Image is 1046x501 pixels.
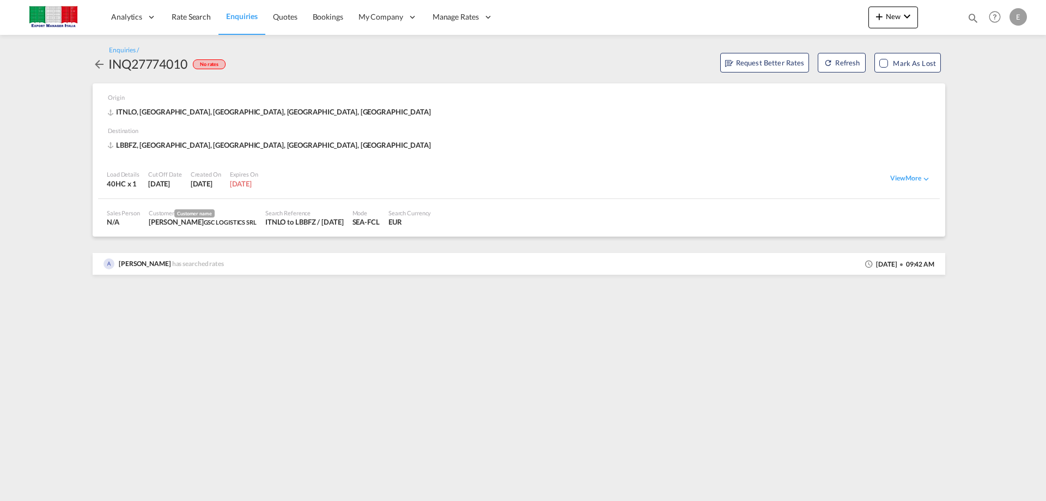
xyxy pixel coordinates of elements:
div: [PERSON_NAME] [149,217,257,227]
button: icon-plus 400-fgNewicon-chevron-down [868,7,918,28]
div: Cut Off Date [148,170,182,178]
div: Expires On [230,170,258,178]
div: icon-magnify [967,12,979,28]
md-icon: icon-clock [865,259,873,268]
span: My Company [358,11,403,22]
button: Mark as Lost [874,53,941,73]
div: Search Reference [265,209,344,217]
div: ITNLO, [GEOGRAPHIC_DATA], [GEOGRAPHIC_DATA], [GEOGRAPHIC_DATA], [GEOGRAPHIC_DATA] [108,107,434,117]
span: Help [986,8,1004,26]
img: yabe1sAAAAGSURBVAMADGTueVpOoNAAAAAASUVORK5CYII= [104,258,114,269]
div: N/A [107,217,140,227]
md-checkbox: Mark as Lost [879,58,936,69]
span: Rate Search [172,12,211,21]
span: [PERSON_NAME] [119,259,171,268]
span: has searched rates [172,259,227,268]
div: 3 Oct 2025 [148,179,182,189]
div: INQ27774010 [108,55,187,73]
div: Search Currency [388,209,431,217]
span: Enquiries [226,11,258,21]
div: Destination [108,126,935,140]
span: Analytics [111,11,142,22]
img: 51022700b14f11efa3148557e262d94e.jpg [16,5,90,29]
div: icon-arrow-left [93,55,108,73]
div: Mode [352,209,380,217]
div: E [1009,8,1027,26]
div: Sales Person [107,209,140,217]
span: Quotes [273,12,297,21]
md-icon: icon-chevron-down [901,10,914,23]
div: 40HC x 1 [107,179,139,189]
span: Request Better Rates [725,57,805,68]
div: Origin [108,93,935,107]
md-icon: icon-checkbox-blank-circle [900,263,903,266]
md-icon: icon-arrow-left [93,58,106,71]
md-icon: icon-plus 400-fg [873,10,886,23]
div: EUR [388,217,431,227]
span: Manage Rates [433,11,479,22]
div: 3 Oct 2025 [191,179,221,189]
div: Mark as Lost [893,58,936,69]
div: Load Details [107,170,139,178]
span: Customer name [174,209,215,218]
button: icon-refreshRefresh [818,53,866,73]
md-icon: icon-magnify [967,12,979,24]
md-icon: icon-refresh [824,58,832,67]
div: Help [986,8,1009,27]
div: Created On [191,170,221,178]
span: GSC LOGISTICS SRL [204,219,257,226]
md-icon: icon-chevron-down [921,174,931,184]
span: New [873,12,914,21]
div: No rates [193,59,226,70]
div: View Moreicon-chevron-down [890,174,931,184]
div: 1 Jan 2026 [230,179,258,189]
div: Customer [149,209,257,218]
div: [DATE] 09:42 AM [865,258,934,270]
md-icon: assets/icons/custom/RBR.svg [725,59,733,68]
span: LBBFZ, [GEOGRAPHIC_DATA], [GEOGRAPHIC_DATA], [GEOGRAPHIC_DATA], [GEOGRAPHIC_DATA] [108,140,434,150]
div: ITNLO to LBBFZ / 3 Oct 2025 [265,217,344,227]
button: assets/icons/custom/RBR.svgRequest Better Rates [720,53,810,73]
div: Enquiries / [109,46,139,55]
div: SEA-FCL [352,217,380,227]
span: Bookings [313,12,343,21]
